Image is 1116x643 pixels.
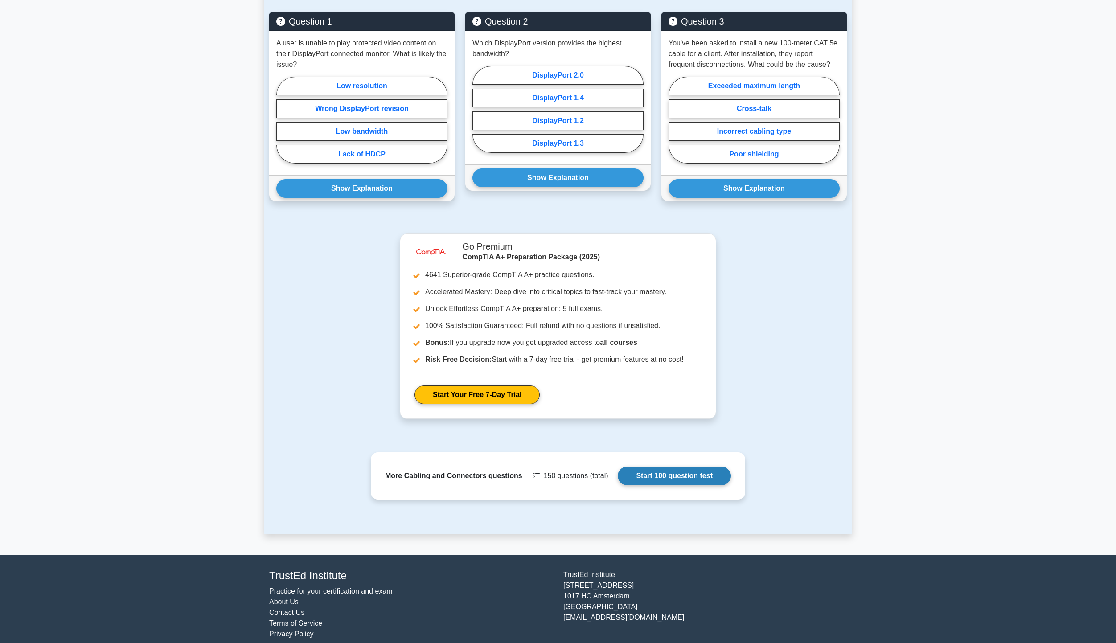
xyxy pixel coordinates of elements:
a: Start Your Free 7-Day Trial [414,385,540,404]
a: Start 100 question test [618,467,731,485]
label: Wrong DisplayPort revision [276,99,447,118]
p: You've been asked to install a new 100-meter CAT 5e cable for a client. After installation, they ... [669,38,840,70]
label: Cross-talk [669,99,840,118]
label: Lack of HDCP [276,145,447,164]
h5: Question 3 [669,16,840,27]
a: Terms of Service [269,619,322,627]
p: Which DisplayPort version provides the highest bandwidth? [472,38,644,59]
button: Show Explanation [276,179,447,198]
button: Show Explanation [669,179,840,198]
label: DisplayPort 1.2 [472,111,644,130]
a: About Us [269,598,299,606]
label: Low bandwidth [276,122,447,141]
h5: Question 2 [472,16,644,27]
h5: Question 1 [276,16,447,27]
label: Low resolution [276,77,447,95]
label: DisplayPort 2.0 [472,66,644,85]
a: Contact Us [269,609,304,616]
a: Practice for your certification and exam [269,587,393,595]
div: TrustEd Institute [STREET_ADDRESS] 1017 HC Amsterdam [GEOGRAPHIC_DATA] [EMAIL_ADDRESS][DOMAIN_NAME] [558,569,852,639]
label: DisplayPort 1.4 [472,89,644,107]
a: Privacy Policy [269,630,314,638]
label: DisplayPort 1.3 [472,134,644,153]
h4: TrustEd Institute [269,569,553,582]
label: Incorrect cabling type [669,122,840,141]
label: Poor shielding [669,145,840,164]
p: A user is unable to play protected video content on their DisplayPort connected monitor. What is ... [276,38,447,70]
button: Show Explanation [472,168,644,187]
label: Exceeded maximum length [669,77,840,95]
